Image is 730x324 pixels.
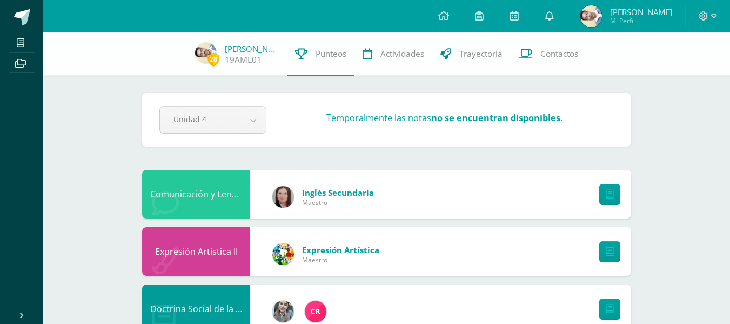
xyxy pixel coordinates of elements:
img: 159e24a6ecedfdf8f489544946a573f0.png [272,243,294,265]
span: Actividades [380,48,424,59]
strong: no se encuentran disponibles [431,112,560,124]
a: Trayectoria [432,32,511,76]
img: cba4c69ace659ae4cf02a5761d9a2473.png [272,301,294,322]
img: 866c3f3dc5f3efb798120d7ad13644d9.png [305,301,326,322]
span: Maestro [302,255,379,265]
div: Expresión Artística II [142,227,250,276]
h3: Temporalmente las notas . [326,112,562,124]
img: 0e05097b68e5ed5f7dd6f9503ba2bd59.png [580,5,602,27]
span: 28 [207,52,219,66]
a: Unidad 4 [160,107,266,133]
img: 0e05097b68e5ed5f7dd6f9503ba2bd59.png [195,42,217,64]
span: Mi Perfil [610,16,672,25]
a: [PERSON_NAME] [225,43,279,54]
span: Maestro [302,198,374,207]
span: [PERSON_NAME] [610,6,672,17]
div: Comunicación y Lenguaje L3 Inglés [142,170,250,219]
span: Inglés Secundaria [302,187,374,198]
span: Expresión Artística [302,244,379,255]
a: Actividades [354,32,432,76]
img: 8af0450cf43d44e38c4a1497329761f3.png [272,186,294,208]
a: Punteos [287,32,354,76]
span: Punteos [316,48,346,59]
span: Unidad 4 [173,107,226,132]
span: Contactos [540,48,578,59]
a: 19AML01 [225,54,262,65]
a: Contactos [511,32,586,76]
span: Trayectoria [459,48,503,59]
